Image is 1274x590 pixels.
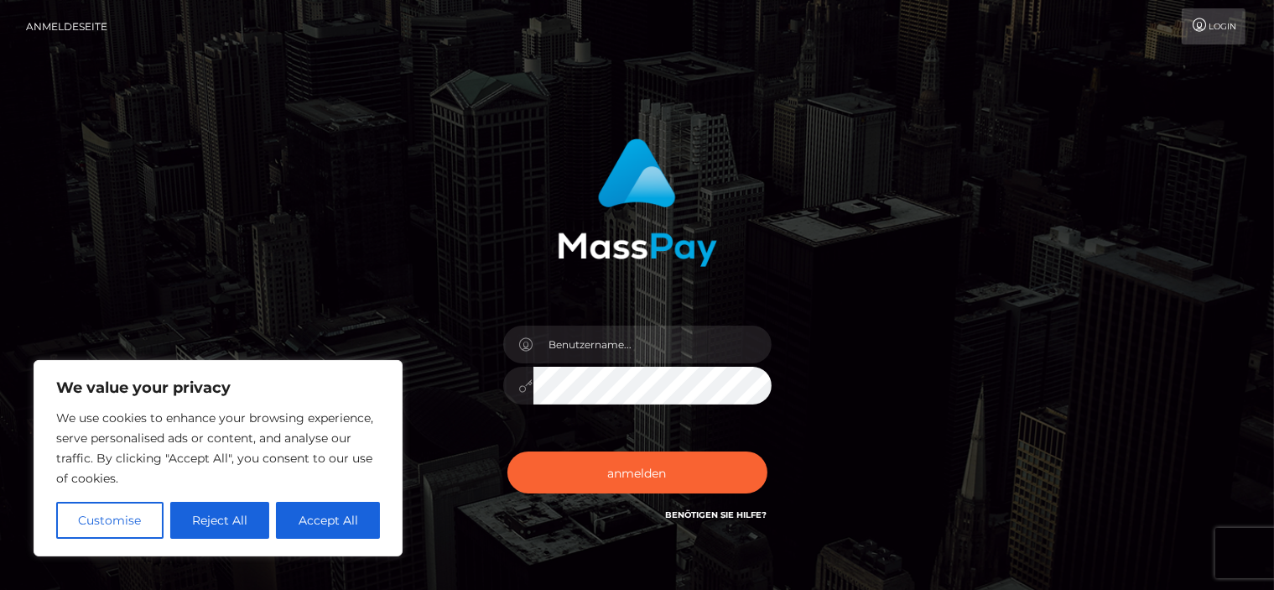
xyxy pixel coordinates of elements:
[26,8,107,44] a: Anmeldeseite
[558,138,717,267] img: MassPay-Anmeldung
[56,408,380,488] p: We use cookies to enhance your browsing experience, serve personalised ads or content, and analys...
[666,509,767,520] a: Benötigen Sie Hilfe?
[276,502,380,539] button: Accept All
[1209,21,1236,32] font: Login
[507,452,767,493] button: anmelden
[26,20,107,33] font: Anmeldeseite
[170,502,270,539] button: Reject All
[56,502,164,539] button: Customise
[533,326,772,363] input: Benutzername...
[1182,8,1245,44] a: Login
[608,465,667,480] font: anmelden
[34,360,403,556] div: We value your privacy
[56,378,380,398] p: We value your privacy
